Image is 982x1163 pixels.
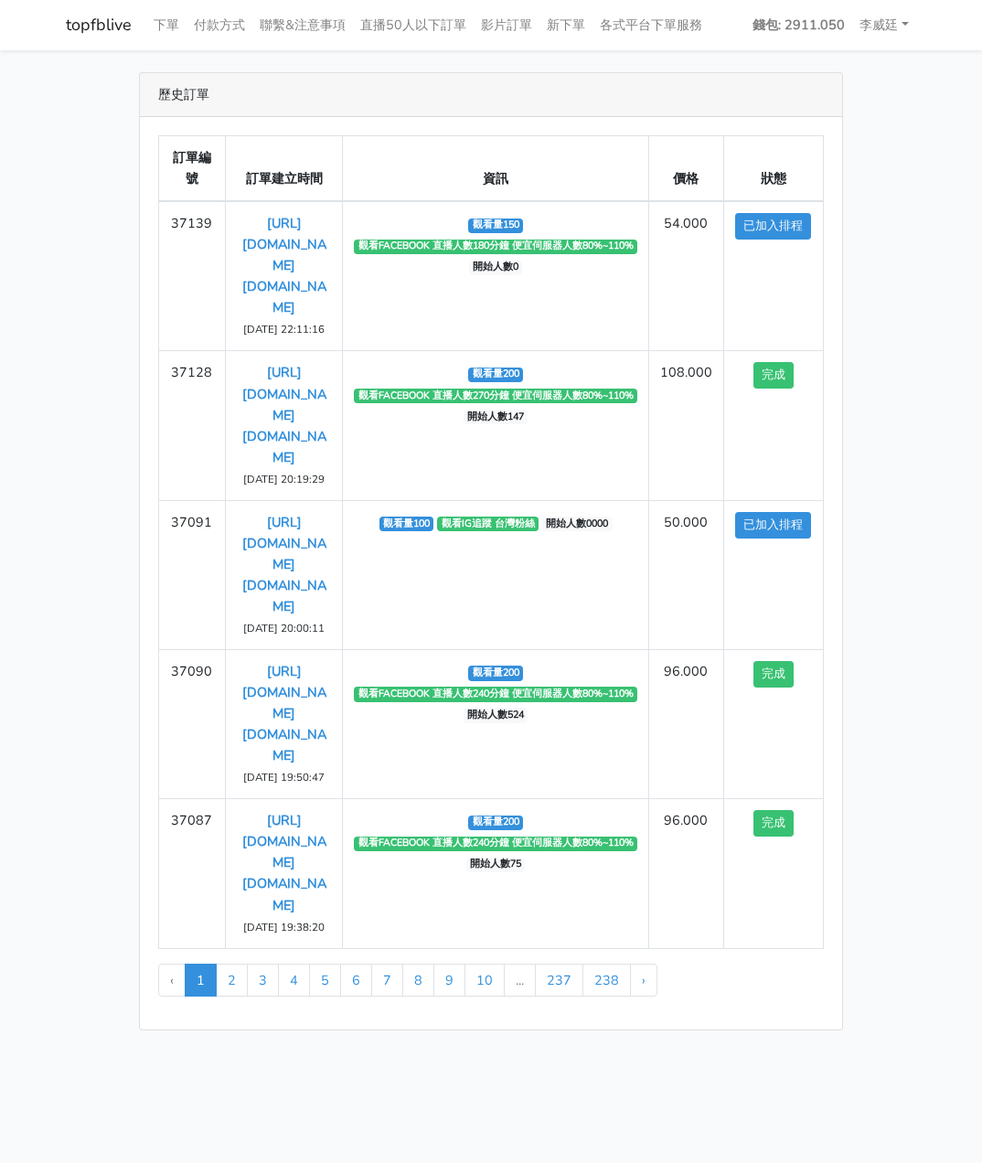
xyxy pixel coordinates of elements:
span: 觀看量200 [468,666,523,680]
span: 1 [185,964,217,997]
small: [DATE] 19:38:20 [243,920,325,934]
a: [URL][DOMAIN_NAME][DOMAIN_NAME] [242,662,326,764]
small: [DATE] 22:11:16 [243,322,325,336]
button: 已加入排程 [735,512,811,539]
td: 37128 [159,351,226,500]
td: 37090 [159,650,226,799]
td: 96.000 [648,650,723,799]
li: « Previous [158,964,186,997]
a: [URL][DOMAIN_NAME][DOMAIN_NAME] [242,363,326,465]
button: 完成 [753,362,794,389]
span: 觀看量150 [468,219,523,233]
td: 96.000 [648,799,723,948]
a: Next » [630,964,657,997]
td: 37087 [159,799,226,948]
a: 6 [340,964,372,997]
span: 開始人數0000 [542,517,613,531]
td: 37091 [159,500,226,649]
a: 下單 [146,7,187,43]
a: 8 [402,964,434,997]
span: 開始人數524 [464,708,528,722]
div: 歷史訂單 [140,73,842,117]
td: 54.000 [648,201,723,351]
a: 237 [535,964,583,997]
a: 5 [309,964,341,997]
th: 價格 [648,136,723,202]
span: 觀看量100 [379,517,434,531]
span: 開始人數147 [464,410,528,424]
a: 錢包: 2911.050 [745,7,852,43]
td: 108.000 [648,351,723,500]
span: 觀看FACEBOOK 直播人數240分鐘 便宜伺服器人數80%~110% [354,837,637,851]
small: [DATE] 20:00:11 [243,621,325,635]
a: 聯繫&注意事項 [252,7,353,43]
span: 觀看FACEBOOK 直播人數270分鐘 便宜伺服器人數80%~110% [354,389,637,403]
a: [URL][DOMAIN_NAME][DOMAIN_NAME] [242,513,326,615]
a: 9 [433,964,465,997]
a: 7 [371,964,403,997]
a: 238 [582,964,631,997]
button: 完成 [753,810,794,837]
a: 李威廷 [852,7,916,43]
a: 各式平台下單服務 [592,7,710,43]
a: [URL][DOMAIN_NAME][DOMAIN_NAME] [242,214,326,316]
a: 新下單 [539,7,592,43]
a: [URL][DOMAIN_NAME][DOMAIN_NAME] [242,811,326,913]
a: 3 [247,964,279,997]
a: 付款方式 [187,7,252,43]
a: 4 [278,964,310,997]
td: 50.000 [648,500,723,649]
th: 訂單編號 [159,136,226,202]
span: 觀看FACEBOOK 直播人數240分鐘 便宜伺服器人數80%~110% [354,687,637,701]
button: 完成 [753,661,794,688]
strong: 錢包: 2911.050 [753,16,845,34]
span: 觀看量200 [468,368,523,382]
a: 2 [216,964,248,997]
th: 訂單建立時間 [225,136,343,202]
a: 10 [464,964,505,997]
small: [DATE] 19:50:47 [243,770,325,784]
button: 已加入排程 [735,213,811,240]
span: 觀看FACEBOOK 直播人數180分鐘 便宜伺服器人數80%~110% [354,240,637,254]
a: 影片訂單 [474,7,539,43]
td: 37139 [159,201,226,351]
a: 直播50人以下訂單 [353,7,474,43]
th: 資訊 [343,136,649,202]
small: [DATE] 20:19:29 [243,472,325,486]
a: topfblive [66,7,132,43]
span: 開始人數0 [469,261,523,275]
span: 觀看量200 [468,816,523,830]
span: 開始人數75 [466,858,526,872]
th: 狀態 [723,136,823,202]
span: 觀看IG追蹤 台灣粉絲 [437,517,539,531]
